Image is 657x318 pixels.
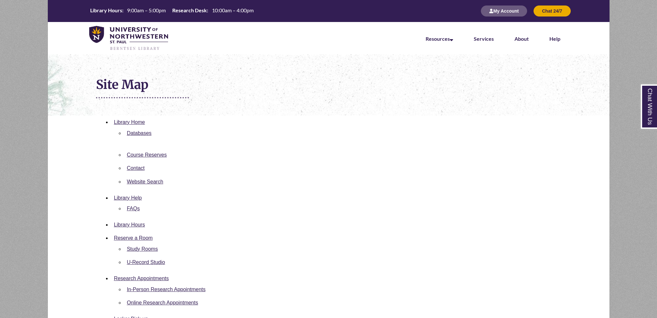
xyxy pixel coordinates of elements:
a: Chat 24/7 [534,8,570,14]
a: Hours Today [88,7,256,16]
a: Services [474,36,494,42]
a: Library Help [114,195,142,201]
button: Chat 24/7 [534,5,570,16]
a: Contact [127,165,144,171]
img: UNWSP Library Logo [89,26,168,51]
a: Help [549,36,560,42]
a: Website Search [127,179,163,184]
a: Library Home [114,119,145,125]
a: Course Reserves [127,152,167,158]
a: Databases [127,130,152,136]
span: 10:00am – 4:00pm [212,7,254,13]
a: About [514,36,529,42]
button: My Account [481,5,527,16]
a: Research Appointments [114,276,169,281]
th: Research Desk: [170,7,209,14]
table: Hours Today [88,7,256,15]
a: FAQs [127,206,140,211]
a: U-Record Studio [127,259,165,265]
a: Study Rooms [127,246,158,252]
th: Library Hours: [88,7,124,14]
a: Online Research Appointments [127,300,198,305]
span: 9:00am – 5:00pm [127,7,166,13]
a: In-Person Research Appointments [127,287,206,292]
h1: Site Map [91,71,553,97]
a: Resources [426,36,453,42]
a: Reserve a Room [114,235,153,241]
a: Library Hours [114,222,145,227]
a: My Account [481,8,527,14]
